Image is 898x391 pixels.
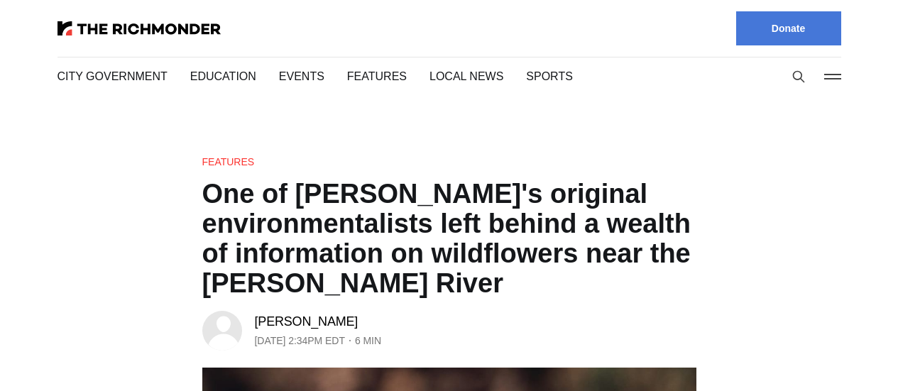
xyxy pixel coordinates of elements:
button: Search this site [788,66,809,87]
a: City Government [58,68,164,84]
a: [PERSON_NAME] [255,343,360,360]
a: Features [202,155,248,169]
a: Sports [511,68,554,84]
a: Events [275,68,317,84]
iframe: portal-trigger [778,321,898,391]
a: Features [340,68,395,84]
a: Donate [736,11,841,45]
time: [DATE] 2:34PM EDT [255,362,350,379]
img: The Richmonder [58,21,221,35]
span: 6 min [360,362,388,379]
a: Education [187,68,253,84]
h1: One of [PERSON_NAME]'s original environmentalists left behind a wealth of information on wildflow... [202,179,696,328]
a: Local News [418,68,488,84]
